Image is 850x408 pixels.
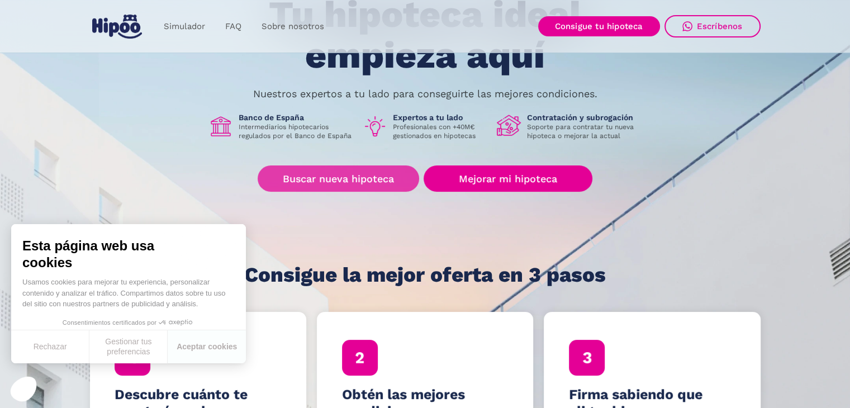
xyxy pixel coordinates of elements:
[154,16,215,37] a: Simulador
[538,16,660,36] a: Consigue tu hipoteca
[424,165,592,192] a: Mejorar mi hipoteca
[239,122,354,140] p: Intermediarios hipotecarios regulados por el Banco de España
[527,122,642,140] p: Soporte para contratar tu nueva hipoteca o mejorar la actual
[251,16,334,37] a: Sobre nosotros
[258,165,419,192] a: Buscar nueva hipoteca
[244,264,606,286] h1: Consigue la mejor oferta en 3 pasos
[527,112,642,122] h1: Contratación y subrogación
[664,15,761,37] a: Escríbenos
[239,112,354,122] h1: Banco de España
[393,122,488,140] p: Profesionales con +40M€ gestionados en hipotecas
[393,112,488,122] h1: Expertos a tu lado
[215,16,251,37] a: FAQ
[697,21,743,31] div: Escríbenos
[90,10,145,43] a: home
[253,89,597,98] p: Nuestros expertos a tu lado para conseguirte las mejores condiciones.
